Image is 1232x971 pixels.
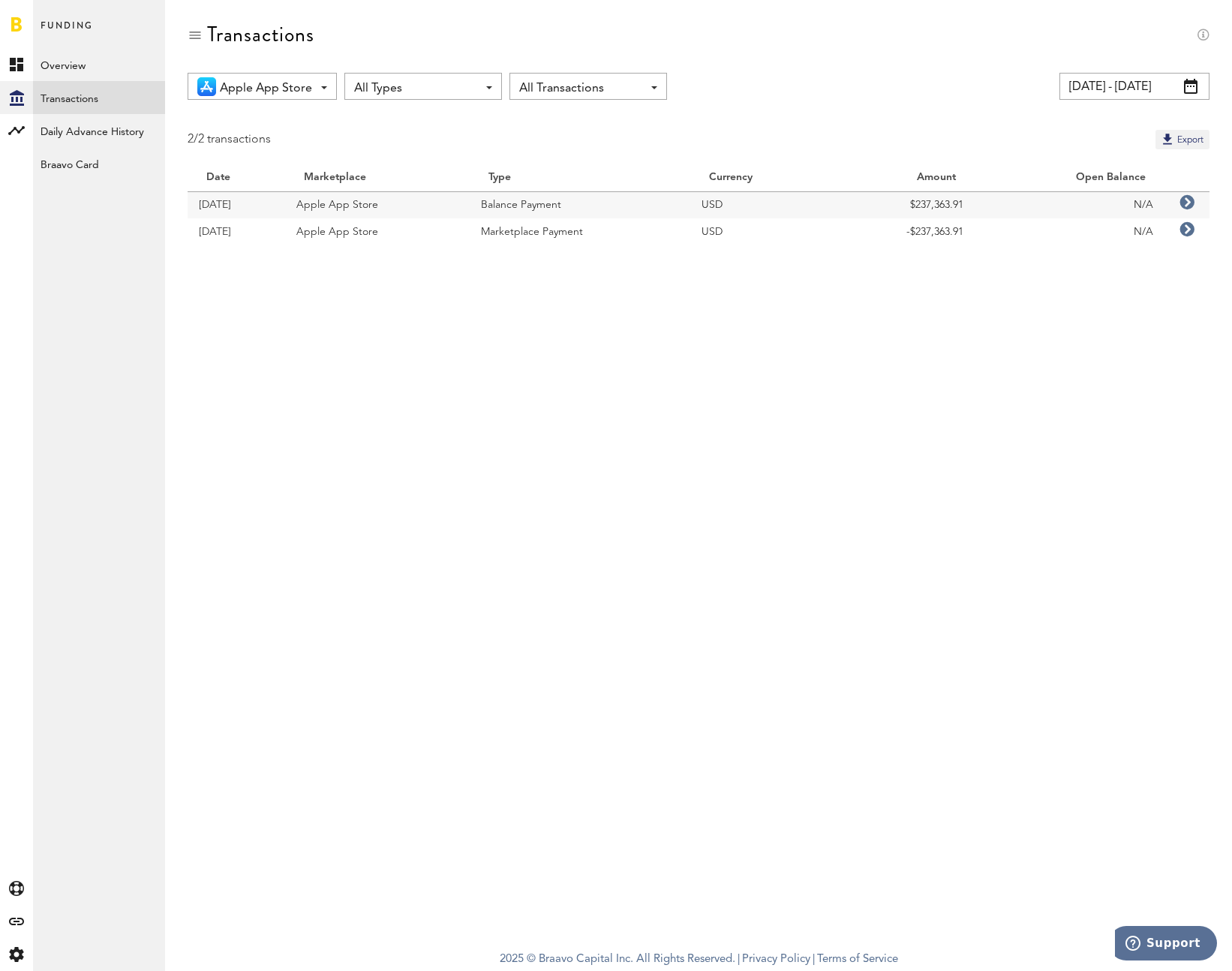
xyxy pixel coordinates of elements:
span: Apple App Store [220,76,312,101]
img: Export [1160,131,1175,146]
span: 2025 © Braavo Capital Inc. All Rights Reserved. [500,948,735,971]
iframe: Opens a widget where you can find more information [1115,926,1217,963]
a: Braavo Card [33,147,165,180]
th: Type [470,164,690,191]
td: USD [690,191,834,218]
th: Date [188,164,285,191]
td: N/A [975,191,1164,218]
div: Transactions [207,23,314,47]
td: -$237,363.91 [834,218,975,245]
td: Balance Payment [470,191,690,218]
span: Funding [41,17,93,48]
td: [DATE] [188,191,285,218]
a: Terms of Service [817,954,898,965]
a: Daily Advance History [33,114,165,147]
td: Marketplace Payment [470,218,690,245]
td: $237,363.91 [834,191,975,218]
th: Marketplace [285,164,470,191]
th: Open Balance [975,164,1164,191]
th: Currency [690,164,834,191]
a: Overview [33,48,165,81]
td: [DATE] [188,218,285,245]
button: Export [1155,130,1209,149]
div: 2/2 transactions [188,130,271,149]
td: USD [690,218,834,245]
td: N/A [975,218,1164,245]
th: Amount [834,164,975,191]
a: Privacy Policy [742,954,810,965]
a: Transactions [33,81,165,114]
td: Apple App Store [285,191,470,218]
td: Apple App Store [285,218,470,245]
span: All Transactions [519,76,642,101]
img: 21.png [197,77,216,96]
span: All Types [354,76,477,101]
